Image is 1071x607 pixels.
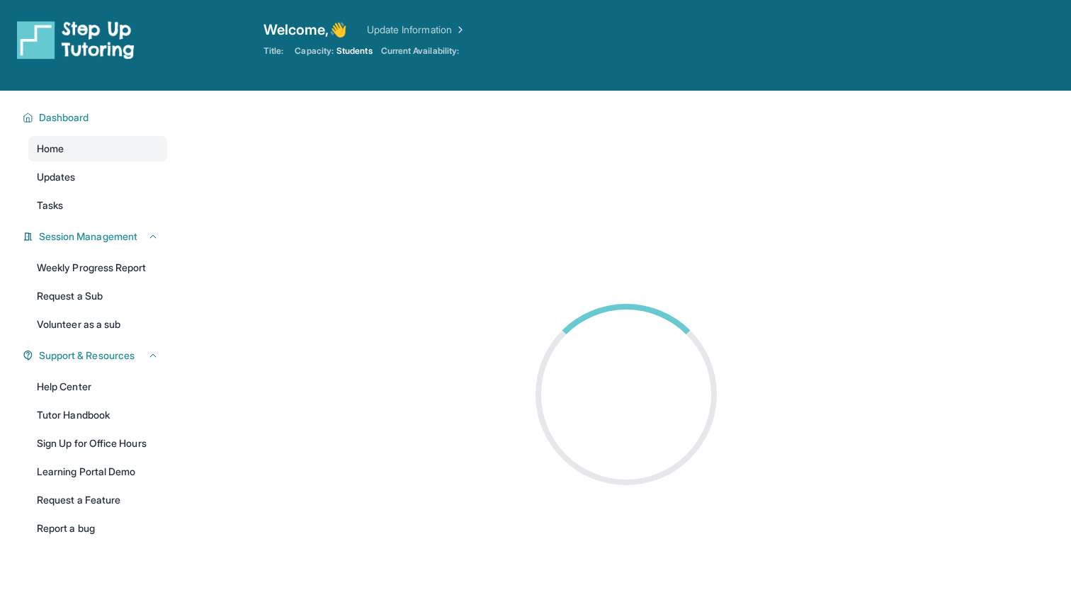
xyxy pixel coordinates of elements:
[33,348,159,363] button: Support & Resources
[39,110,89,125] span: Dashboard
[28,459,167,484] a: Learning Portal Demo
[28,136,167,161] a: Home
[295,45,334,57] span: Capacity:
[39,348,135,363] span: Support & Resources
[37,142,64,156] span: Home
[37,198,63,212] span: Tasks
[28,402,167,428] a: Tutor Handbook
[28,255,167,280] a: Weekly Progress Report
[33,229,159,244] button: Session Management
[263,20,347,40] span: Welcome, 👋
[28,164,167,190] a: Updates
[28,283,167,309] a: Request a Sub
[452,23,466,37] img: Chevron Right
[28,487,167,513] a: Request a Feature
[17,20,135,59] img: logo
[39,229,137,244] span: Session Management
[336,45,373,57] span: Students
[28,516,167,541] a: Report a bug
[28,193,167,218] a: Tasks
[28,312,167,337] a: Volunteer as a sub
[37,170,76,184] span: Updates
[367,23,466,37] a: Update Information
[28,374,167,399] a: Help Center
[33,110,159,125] button: Dashboard
[381,45,459,57] span: Current Availability:
[28,431,167,456] a: Sign Up for Office Hours
[263,45,283,57] span: Title:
